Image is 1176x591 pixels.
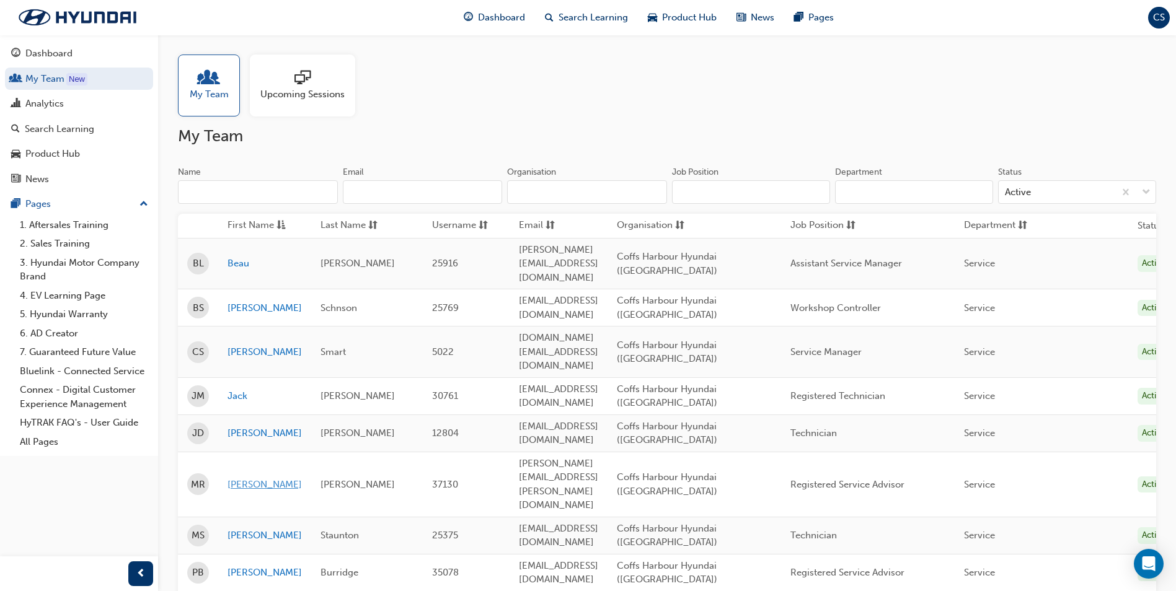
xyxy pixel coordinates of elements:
div: Status [998,166,1022,178]
span: Technician [790,427,837,439]
span: news-icon [736,10,746,25]
span: guage-icon [11,48,20,59]
span: asc-icon [276,218,286,234]
span: Coffs Harbour Hyundai ([GEOGRAPHIC_DATA]) [617,339,717,365]
div: Active [1138,388,1170,405]
span: Email [519,218,543,234]
a: Product Hub [5,142,153,165]
a: 5. Hyundai Warranty [15,305,153,324]
a: All Pages [15,432,153,452]
span: MR [191,478,205,492]
span: [PERSON_NAME] [321,479,395,490]
span: search-icon [11,124,20,135]
a: My Team [5,68,153,90]
span: Technician [790,530,837,541]
div: Dashboard [25,46,73,61]
span: Service [964,427,995,439]
div: Active [1005,185,1031,199]
span: [EMAIL_ADDRESS][DOMAIN_NAME] [519,560,598,585]
span: First Name [228,218,274,234]
span: 25375 [432,530,458,541]
span: [EMAIL_ADDRESS][DOMAIN_NAME] [519,421,598,446]
span: BS [193,301,204,315]
div: Department [835,166,882,178]
input: Job Position [672,180,830,204]
span: [PERSON_NAME] [321,427,395,439]
a: Beau [228,256,302,271]
button: Departmentsorting-icon [964,218,1032,234]
div: Active [1138,300,1170,317]
span: Coffs Harbour Hyundai ([GEOGRAPHIC_DATA]) [617,560,717,585]
span: Service [964,302,995,313]
a: 6. AD Creator [15,324,153,343]
span: car-icon [11,149,20,160]
a: news-iconNews [727,5,784,30]
span: guage-icon [464,10,473,25]
span: sorting-icon [368,218,378,234]
span: PB [192,566,204,580]
a: Analytics [5,92,153,115]
span: JM [192,389,205,403]
div: Open Intercom Messenger [1134,549,1164,579]
a: 7. Guaranteed Future Value [15,343,153,362]
input: Email [343,180,503,204]
button: DashboardMy TeamAnalyticsSearch LearningProduct HubNews [5,40,153,193]
span: Smart [321,346,346,357]
span: Registered Technician [790,390,885,401]
div: Active [1138,344,1170,361]
span: sorting-icon [675,218,684,234]
span: 5022 [432,346,454,357]
button: Usernamesorting-icon [432,218,500,234]
span: Coffs Harbour Hyundai ([GEOGRAPHIC_DATA]) [617,383,717,409]
button: First Nameasc-icon [228,218,296,234]
span: Coffs Harbour Hyundai ([GEOGRAPHIC_DATA]) [617,421,717,446]
a: 4. EV Learning Page [15,286,153,305]
button: Emailsorting-icon [519,218,587,234]
span: [PERSON_NAME][EMAIL_ADDRESS][DOMAIN_NAME] [519,244,598,283]
a: HyTRAK FAQ's - User Guide [15,413,153,432]
span: Department [964,218,1015,234]
a: News [5,168,153,191]
span: Service [964,530,995,541]
span: Dashboard [478,11,525,25]
span: Coffs Harbour Hyundai ([GEOGRAPHIC_DATA]) [617,471,717,497]
span: Workshop Controller [790,302,881,313]
div: Analytics [25,97,64,111]
span: up-icon [139,196,148,212]
a: [PERSON_NAME] [228,301,302,315]
span: Job Position [790,218,844,234]
div: Organisation [507,166,556,178]
img: Trak [6,4,149,30]
button: Organisationsorting-icon [617,218,685,234]
span: sorting-icon [1018,218,1027,234]
span: [PERSON_NAME][EMAIL_ADDRESS][PERSON_NAME][DOMAIN_NAME] [519,458,598,511]
div: Active [1138,425,1170,442]
span: pages-icon [11,199,20,210]
span: Staunton [321,530,359,541]
span: news-icon [11,174,20,185]
span: pages-icon [794,10,803,25]
span: Coffs Harbour Hyundai ([GEOGRAPHIC_DATA]) [617,295,717,320]
span: MS [192,528,205,543]
span: sorting-icon [546,218,555,234]
span: Username [432,218,476,234]
span: 37130 [432,479,458,490]
div: Job Position [672,166,718,178]
span: [EMAIL_ADDRESS][DOMAIN_NAME] [519,295,598,320]
a: [PERSON_NAME] [228,345,302,359]
span: [PERSON_NAME] [321,258,395,269]
a: Connex - Digital Customer Experience Management [15,380,153,413]
span: Service [964,346,995,357]
div: Tooltip anchor [66,73,87,85]
span: sessionType_ONLINE_URL-icon [294,70,311,87]
div: Search Learning [25,122,94,136]
button: Pages [5,193,153,216]
span: Service [964,567,995,578]
span: News [751,11,774,25]
button: CS [1148,7,1170,28]
span: Search Learning [559,11,628,25]
div: Active [1138,255,1170,272]
span: Last Name [321,218,366,234]
a: [PERSON_NAME] [228,528,302,543]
